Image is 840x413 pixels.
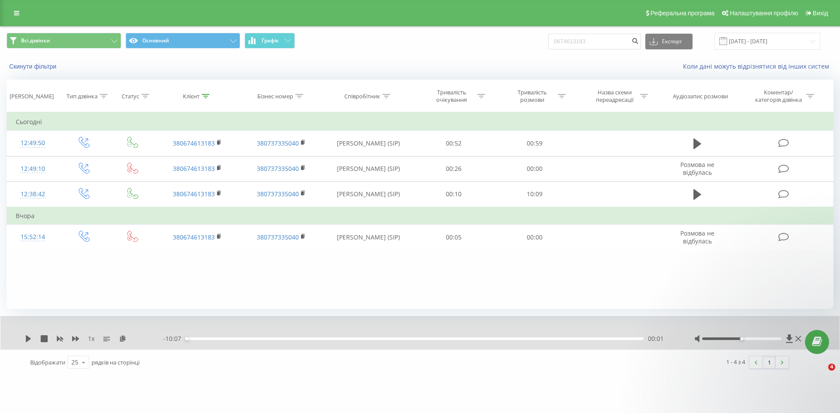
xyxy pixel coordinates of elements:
[163,334,185,343] span: - 10:07
[7,207,833,225] td: Вчора
[257,139,299,147] a: 380737335040
[173,233,215,241] a: 380674613183
[810,364,831,385] iframe: Intercom live chat
[494,181,574,207] td: 10:09
[494,156,574,181] td: 00:00
[173,190,215,198] a: 380674613183
[88,334,94,343] span: 1 x
[645,34,693,49] button: Експорт
[813,10,828,17] span: Вихід
[7,62,61,70] button: Скинути фільтри
[245,33,295,49] button: Графік
[16,160,50,177] div: 12:49:10
[173,164,215,173] a: 380674613183
[494,225,574,250] td: 00:00
[71,358,78,367] div: 25
[257,93,293,100] div: Бізнес номер
[262,38,279,44] span: Графік
[509,89,556,104] div: Тривалість розмови
[7,33,121,49] button: Всі дзвінки
[683,62,833,70] a: Коли дані можуть відрізнятися вiд інших систем
[183,93,199,100] div: Клієнт
[726,357,745,366] div: 1 - 4 з 4
[185,337,189,340] div: Accessibility label
[413,131,494,156] td: 00:52
[548,34,641,49] input: Пошук за номером
[10,93,54,100] div: [PERSON_NAME]
[651,10,715,17] span: Реферальна програма
[344,93,380,100] div: Співробітник
[66,93,98,100] div: Тип дзвінка
[413,156,494,181] td: 00:26
[16,135,50,152] div: 12:49:50
[7,113,833,131] td: Сьогодні
[494,131,574,156] td: 00:59
[753,89,804,104] div: Коментар/категорія дзвінка
[673,93,728,100] div: Аудіозапис розмови
[413,225,494,250] td: 00:05
[828,364,835,371] span: 4
[680,229,714,245] span: Розмова не відбулась
[730,10,798,17] span: Налаштування профілю
[257,164,299,173] a: 380737335040
[30,358,65,366] span: Відображати
[740,337,743,340] div: Accessibility label
[16,186,50,203] div: 12:38:42
[257,190,299,198] a: 380737335040
[323,131,413,156] td: [PERSON_NAME] (SIP)
[126,33,240,49] button: Основний
[428,89,475,104] div: Тривалість очікування
[323,225,413,250] td: [PERSON_NAME] (SIP)
[648,334,664,343] span: 00:01
[323,181,413,207] td: [PERSON_NAME] (SIP)
[763,356,776,368] a: 1
[680,160,714,177] span: Розмова не відбулась
[21,37,50,44] span: Всі дзвінки
[591,89,638,104] div: Назва схеми переадресації
[257,233,299,241] a: 380737335040
[413,181,494,207] td: 00:10
[173,139,215,147] a: 380674613183
[16,229,50,246] div: 15:52:14
[91,358,140,366] span: рядків на сторінці
[122,93,139,100] div: Статус
[323,156,413,181] td: [PERSON_NAME] (SIP)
